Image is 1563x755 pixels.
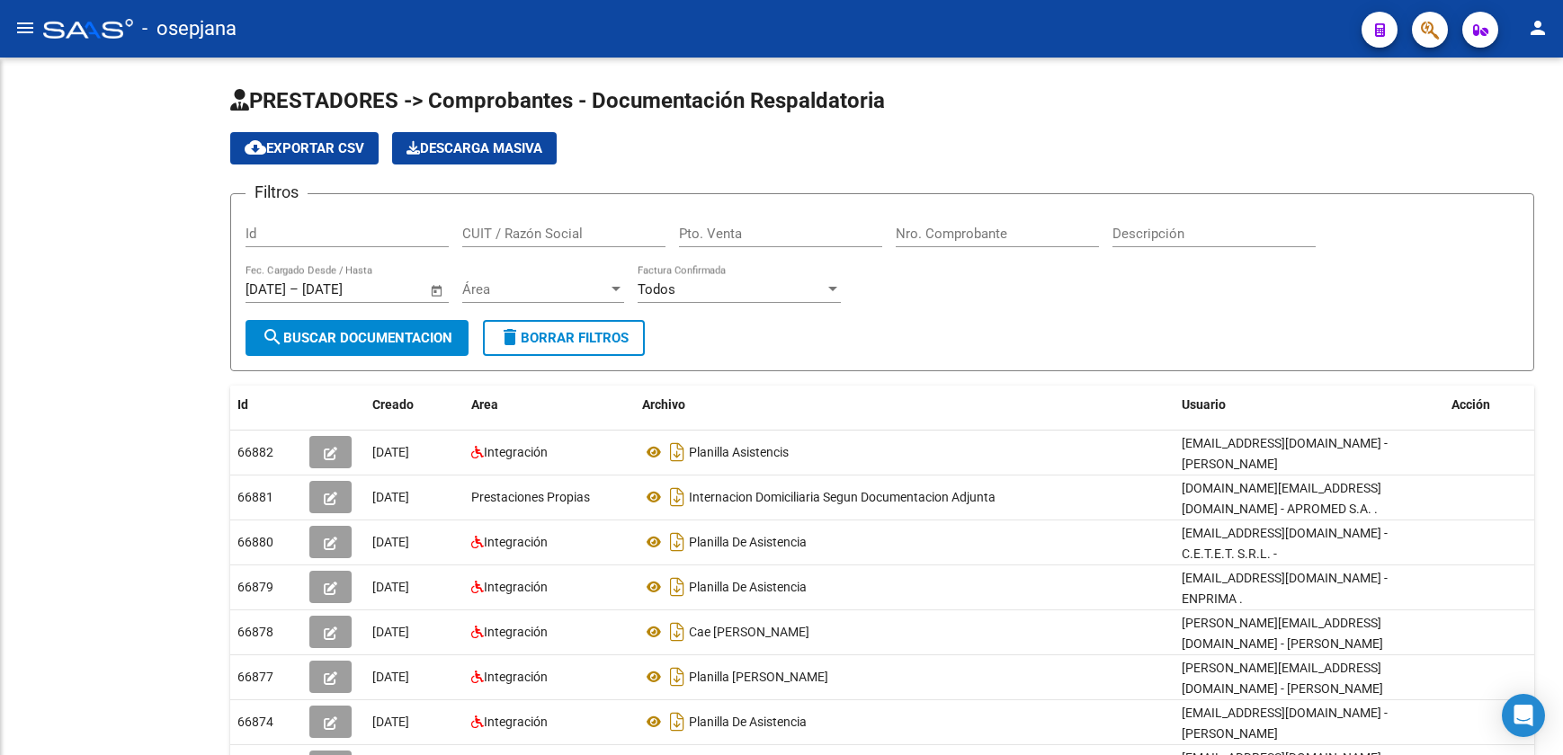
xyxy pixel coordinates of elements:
i: Descargar documento [665,528,689,556]
span: Acción [1451,397,1490,412]
span: [EMAIL_ADDRESS][DOMAIN_NAME] - [PERSON_NAME] [1182,706,1388,741]
div: Open Intercom Messenger [1502,694,1545,737]
span: Planilla [PERSON_NAME] [689,670,828,684]
input: Fecha fin [302,281,389,298]
app-download-masive: Descarga masiva de comprobantes (adjuntos) [392,132,557,164]
span: Area [471,397,498,412]
mat-icon: menu [14,17,36,39]
span: [DATE] [372,490,409,504]
span: – [290,281,299,298]
span: [DATE] [372,670,409,684]
span: PRESTADORES -> Comprobantes - Documentación Respaldatoria [230,88,885,113]
span: Integración [484,715,548,729]
span: [DOMAIN_NAME][EMAIL_ADDRESS][DOMAIN_NAME] - APROMED S.A. . [1182,481,1381,516]
span: [DATE] [372,580,409,594]
span: [PERSON_NAME][EMAIL_ADDRESS][DOMAIN_NAME] - [PERSON_NAME] [1182,661,1383,696]
i: Descargar documento [665,483,689,511]
mat-icon: person [1527,17,1549,39]
button: Buscar Documentacion [246,320,469,356]
button: Open calendar [427,280,448,301]
input: Fecha inicio [246,281,286,298]
i: Descargar documento [665,707,689,736]
span: Integración [484,625,548,639]
span: Área [462,281,608,298]
span: Integración [484,580,548,594]
span: Internacion Domiciliaria Segun Documentacion Adjunta [689,490,996,504]
span: 66874 [237,715,273,729]
datatable-header-cell: Id [230,386,302,424]
span: Integración [484,670,548,684]
datatable-header-cell: Area [464,386,635,424]
span: 66877 [237,670,273,684]
span: Descarga Masiva [406,140,542,156]
span: Planilla De Asistencia [689,535,807,549]
mat-icon: search [262,326,283,348]
i: Descargar documento [665,662,689,691]
span: Cae [PERSON_NAME] [689,625,809,639]
span: [DATE] [372,535,409,549]
datatable-header-cell: Creado [365,386,464,424]
span: [DATE] [372,625,409,639]
span: [EMAIL_ADDRESS][DOMAIN_NAME] - ENPRIMA . [1182,571,1388,606]
datatable-header-cell: Archivo [635,386,1174,424]
mat-icon: delete [499,326,521,348]
datatable-header-cell: Usuario [1174,386,1444,424]
span: Todos [638,281,675,298]
span: [PERSON_NAME][EMAIL_ADDRESS][DOMAIN_NAME] - [PERSON_NAME] [1182,616,1383,651]
datatable-header-cell: Acción [1444,386,1534,424]
span: Planilla De Asistencia [689,715,807,729]
span: - osepjana [142,9,237,49]
span: [DATE] [372,715,409,729]
span: Planilla Asistencis [689,445,789,459]
span: Usuario [1182,397,1226,412]
span: Exportar CSV [245,140,364,156]
span: Borrar Filtros [499,330,629,346]
span: Archivo [642,397,685,412]
span: 66878 [237,625,273,639]
h3: Filtros [246,180,308,205]
span: [DATE] [372,445,409,459]
mat-icon: cloud_download [245,137,266,158]
button: Exportar CSV [230,132,379,164]
span: [EMAIL_ADDRESS][DOMAIN_NAME] - [PERSON_NAME] [1182,436,1388,471]
span: 66879 [237,580,273,594]
span: Buscar Documentacion [262,330,452,346]
span: Planilla De Asistencia [689,580,807,594]
span: 66880 [237,535,273,549]
span: 66882 [237,445,273,459]
button: Descarga Masiva [392,132,557,164]
span: [EMAIL_ADDRESS][DOMAIN_NAME] - C.E.T.E.T. S.R.L. - [1182,526,1388,561]
span: 66881 [237,490,273,504]
i: Descargar documento [665,573,689,601]
span: Prestaciones Propias [471,490,590,504]
span: Integración [484,445,548,459]
span: Integración [484,535,548,549]
i: Descargar documento [665,617,689,646]
button: Borrar Filtros [483,320,645,356]
span: Id [237,397,248,412]
i: Descargar documento [665,438,689,466]
span: Creado [372,397,414,412]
